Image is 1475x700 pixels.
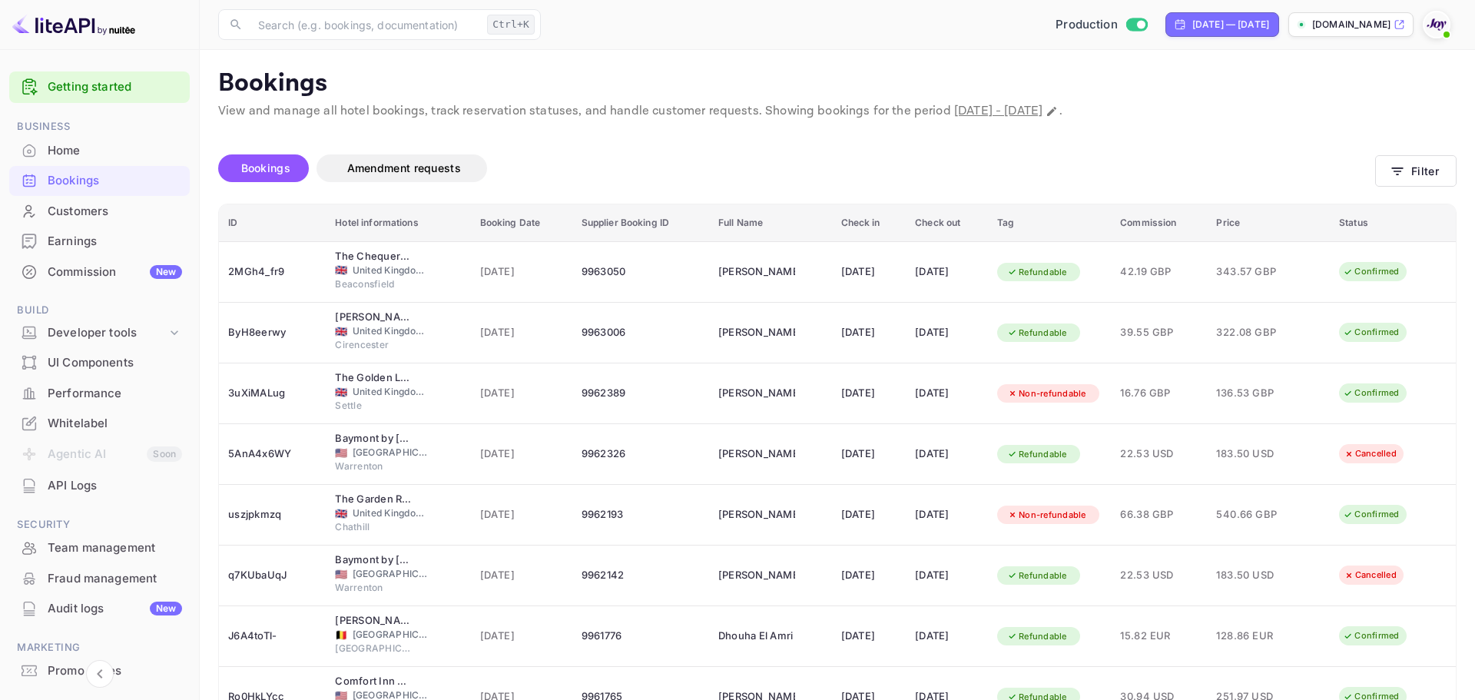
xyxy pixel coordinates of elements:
span: United States of America [335,569,347,579]
th: Supplier Booking ID [572,204,709,242]
div: Earnings [48,233,182,250]
div: 9961776 [582,624,700,649]
span: Warrenton [335,581,412,595]
div: Audit logs [48,600,182,618]
span: Belgium [335,630,347,640]
span: United Kingdom of [GEOGRAPHIC_DATA] and [GEOGRAPHIC_DATA] [353,324,429,338]
span: [DATE] [480,628,563,645]
div: 9962389 [582,381,700,406]
span: 183.50 USD [1216,567,1293,584]
span: [GEOGRAPHIC_DATA] [353,628,429,642]
div: q7KUbaUqJ [228,563,317,588]
div: The Garden Rooms [335,492,412,507]
div: [DATE] — [DATE] [1192,18,1269,32]
div: 9962193 [582,503,700,527]
th: Tag [988,204,1111,242]
button: Collapse navigation [86,660,114,688]
button: Filter [1375,155,1457,187]
div: [DATE] [841,563,897,588]
div: Refundable [997,323,1077,343]
div: 3uXiMALug [228,381,317,406]
span: [GEOGRAPHIC_DATA] [353,567,429,581]
img: LiteAPI logo [12,12,135,37]
p: [DOMAIN_NAME] [1312,18,1390,32]
span: [DATE] [480,264,563,280]
div: [DATE] [841,624,897,649]
div: Philippa Mander [718,503,795,527]
div: Refundable [997,566,1077,586]
th: Hotel informations [326,204,470,242]
a: Getting started [48,78,182,96]
span: 22.53 USD [1120,446,1198,463]
div: Bookings [48,172,182,190]
span: [DATE] - [DATE] [954,103,1042,119]
div: Refundable [997,263,1077,282]
span: 183.50 USD [1216,446,1293,463]
div: [DATE] [915,442,979,466]
div: [DATE] [915,320,979,345]
span: Security [9,516,190,533]
div: New [150,265,182,279]
div: Promo codes [48,662,182,680]
div: [DATE] [841,381,897,406]
input: Search (e.g. bookings, documentation) [249,9,481,40]
div: Confirmed [1333,262,1409,281]
div: Non-refundable [997,384,1096,403]
th: Booking Date [471,204,572,242]
div: 9963006 [582,320,700,345]
span: United Kingdom of Great Britain and Northern Ireland [335,265,347,275]
span: Warrenton [335,459,412,473]
th: Check out [906,204,988,242]
span: 540.66 GBP [1216,506,1293,523]
span: 322.08 GBP [1216,324,1293,341]
p: Bookings [218,68,1457,99]
button: Change date range [1044,104,1059,119]
div: [DATE] [915,260,979,284]
div: 2MGh4_fr9 [228,260,317,284]
th: Check in [832,204,907,242]
div: Le Châtelain [335,613,412,629]
span: United Kingdom of Great Britain and Northern Ireland [335,509,347,519]
div: Cancelled [1334,566,1407,585]
div: Confirmed [1333,626,1409,645]
div: 9962326 [582,442,700,466]
th: ID [219,204,326,242]
div: [DATE] [915,563,979,588]
div: 5AnA4x6WY [228,442,317,466]
div: [DATE] [841,503,897,527]
span: Settle [335,399,412,413]
div: Dhouha El Amri [718,624,795,649]
span: Chathill [335,520,412,534]
div: Carter Lindley [718,442,795,466]
span: 39.55 GBP [1120,324,1198,341]
span: 128.86 EUR [1216,628,1293,645]
img: With Joy [1424,12,1449,37]
span: Business [9,118,190,135]
div: UI Components [48,354,182,372]
span: United Kingdom of Great Britain and Northern Ireland [335,327,347,337]
span: [DATE] [480,324,563,341]
span: Build [9,302,190,319]
div: Baymont by Wyndham Warrenton [335,431,412,446]
div: The Chequers Inn [335,249,412,264]
span: [DATE] [480,506,563,523]
span: Amendment requests [347,161,461,174]
div: The Golden Lion [335,370,412,386]
div: Stratton House Hotel & Spa [335,310,412,325]
div: 9963050 [582,260,700,284]
p: View and manage all hotel bookings, track reservation statuses, and handle customer requests. Sho... [218,102,1457,121]
span: Bookings [241,161,290,174]
div: account-settings tabs [218,154,1375,182]
th: Status [1330,204,1456,242]
span: Cirencester [335,338,412,352]
div: Carter Lindley [718,563,795,588]
div: J6A4toTl- [228,624,317,649]
div: uszjpkmzq [228,503,317,527]
span: Production [1056,16,1118,34]
div: Lauren Shields [718,381,795,406]
span: [DATE] [480,567,563,584]
span: United Kingdom of [GEOGRAPHIC_DATA] and [GEOGRAPHIC_DATA] [353,385,429,399]
div: [DATE] [915,624,979,649]
div: Peter Davies [718,260,795,284]
div: Refundable [997,627,1077,646]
